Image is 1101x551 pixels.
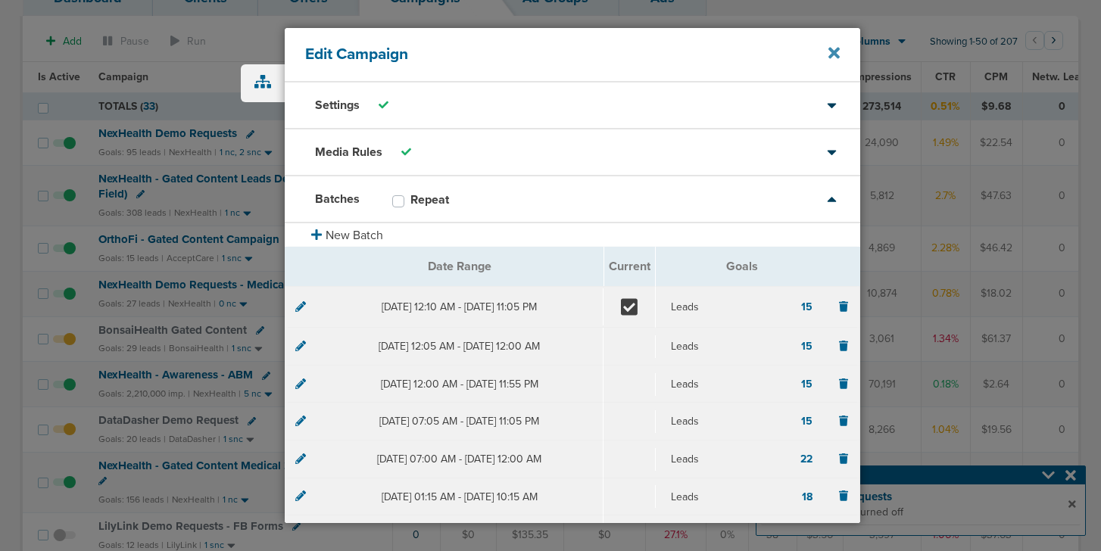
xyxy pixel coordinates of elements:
[332,339,588,354] div: [DATE] 12:05 AM - [DATE] 12:00 AM
[671,490,699,505] span: Leads
[315,145,382,160] h3: Media Rules
[315,98,360,113] h3: Settings
[801,300,812,315] span: 15
[285,223,860,247] button: New Batch
[801,414,812,429] span: 15
[671,339,699,354] span: Leads
[800,452,812,467] span: 22
[332,300,588,315] div: [DATE] 12:10 AM - [DATE] 11:05 PM
[332,414,588,429] div: [DATE] 07:05 AM - [DATE] 11:05 PM
[315,191,360,207] h3: Batches
[332,490,588,505] div: [DATE] 01:15 AM - [DATE] 10:15 AM
[671,452,699,467] span: Leads
[802,490,812,505] span: 18
[801,377,812,392] span: 15
[305,45,786,64] h4: Edit Campaign
[726,258,758,275] span: Goals
[332,452,588,467] div: [DATE] 07:00 AM - [DATE] 12:00 AM
[609,258,650,275] span: Current
[410,192,449,207] h3: Repeat
[332,377,588,392] div: [DATE] 12:00 AM - [DATE] 11:55 PM
[671,300,699,315] span: Leads
[671,414,699,429] span: Leads
[428,258,491,275] span: Date Range
[671,377,699,392] span: Leads
[801,339,812,354] span: 15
